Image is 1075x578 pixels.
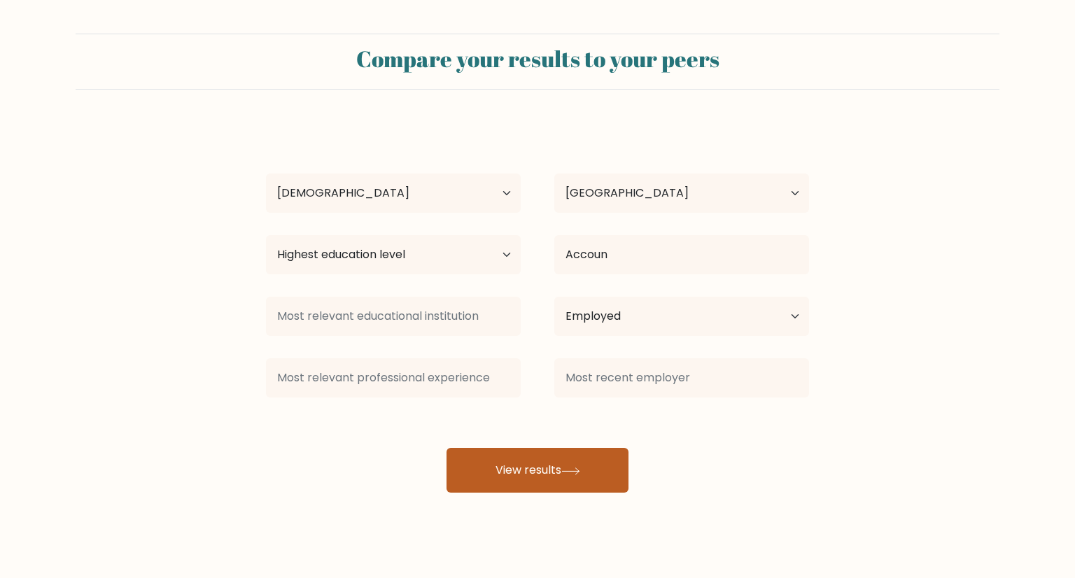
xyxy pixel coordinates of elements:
button: View results [447,448,628,493]
input: What did you study? [554,235,809,274]
input: Most relevant educational institution [266,297,521,336]
h2: Compare your results to your peers [84,45,991,72]
input: Most recent employer [554,358,809,397]
input: Most relevant professional experience [266,358,521,397]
